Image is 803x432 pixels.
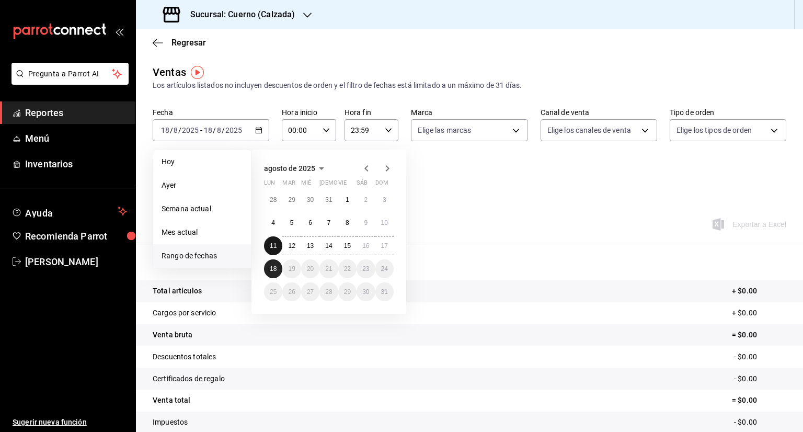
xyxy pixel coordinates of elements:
abbr: 1 de agosto de 2025 [346,196,349,203]
button: 23 de agosto de 2025 [357,259,375,278]
button: Regresar [153,38,206,48]
abbr: 28 de agosto de 2025 [325,288,332,295]
label: Hora inicio [282,109,336,116]
span: Sugerir nueva función [13,417,127,428]
p: Cargos por servicio [153,308,216,319]
abbr: 2 de agosto de 2025 [364,196,368,203]
span: agosto de 2025 [264,164,315,173]
abbr: 6 de agosto de 2025 [308,219,312,226]
abbr: viernes [338,179,347,190]
button: 2 de agosto de 2025 [357,190,375,209]
span: Inventarios [25,157,127,171]
button: 9 de agosto de 2025 [357,213,375,232]
abbr: 16 de agosto de 2025 [362,242,369,249]
button: 13 de agosto de 2025 [301,236,319,255]
abbr: 5 de agosto de 2025 [290,219,294,226]
label: Fecha [153,109,269,116]
p: + $0.00 [732,286,786,297]
input: ---- [181,126,199,134]
button: 6 de agosto de 2025 [301,213,319,232]
abbr: 21 de agosto de 2025 [325,265,332,272]
span: / [178,126,181,134]
label: Tipo de orden [670,109,786,116]
abbr: 3 de agosto de 2025 [383,196,386,203]
div: Los artículos listados no incluyen descuentos de orden y el filtro de fechas está limitado a un m... [153,80,786,91]
span: Ayer [162,180,243,191]
p: Descuentos totales [153,351,216,362]
input: -- [173,126,178,134]
button: 31 de agosto de 2025 [375,282,394,301]
abbr: 31 de agosto de 2025 [381,288,388,295]
button: 31 de julio de 2025 [319,190,338,209]
abbr: 20 de agosto de 2025 [307,265,314,272]
abbr: 31 de julio de 2025 [325,196,332,203]
button: agosto de 2025 [264,162,328,175]
abbr: 18 de agosto de 2025 [270,265,277,272]
abbr: domingo [375,179,388,190]
div: Ventas [153,64,186,80]
span: / [170,126,173,134]
abbr: 9 de agosto de 2025 [364,219,368,226]
button: 15 de agosto de 2025 [338,236,357,255]
span: Regresar [171,38,206,48]
span: / [213,126,216,134]
abbr: 14 de agosto de 2025 [325,242,332,249]
span: Menú [25,131,127,145]
abbr: martes [282,179,295,190]
abbr: 17 de agosto de 2025 [381,242,388,249]
abbr: jueves [319,179,381,190]
button: 21 de agosto de 2025 [319,259,338,278]
p: Impuestos [153,417,188,428]
button: 30 de agosto de 2025 [357,282,375,301]
img: Tooltip marker [191,66,204,79]
input: -- [216,126,222,134]
span: Elige los tipos de orden [676,125,752,135]
p: Resumen [153,255,786,268]
abbr: 19 de agosto de 2025 [288,265,295,272]
span: Elige los canales de venta [547,125,631,135]
button: 3 de agosto de 2025 [375,190,394,209]
button: Pregunta a Parrot AI [12,63,129,85]
button: 27 de agosto de 2025 [301,282,319,301]
button: 11 de agosto de 2025 [264,236,282,255]
abbr: 22 de agosto de 2025 [344,265,351,272]
label: Hora fin [345,109,399,116]
span: Rango de fechas [162,251,243,262]
button: 5 de agosto de 2025 [282,213,301,232]
button: 24 de agosto de 2025 [375,259,394,278]
button: 7 de agosto de 2025 [319,213,338,232]
abbr: miércoles [301,179,311,190]
span: Mes actual [162,227,243,238]
button: 29 de julio de 2025 [282,190,301,209]
p: Certificados de regalo [153,373,225,384]
abbr: 29 de agosto de 2025 [344,288,351,295]
span: - [200,126,202,134]
button: 14 de agosto de 2025 [319,236,338,255]
p: Total artículos [153,286,202,297]
button: 18 de agosto de 2025 [264,259,282,278]
label: Canal de venta [541,109,657,116]
a: Pregunta a Parrot AI [7,76,129,87]
button: 28 de julio de 2025 [264,190,282,209]
input: ---- [225,126,243,134]
abbr: 4 de agosto de 2025 [271,219,275,226]
button: 12 de agosto de 2025 [282,236,301,255]
abbr: 23 de agosto de 2025 [362,265,369,272]
abbr: 12 de agosto de 2025 [288,242,295,249]
span: Recomienda Parrot [25,229,127,243]
input: -- [160,126,170,134]
abbr: 24 de agosto de 2025 [381,265,388,272]
h3: Sucursal: Cuerno (Calzada) [182,8,295,21]
abbr: 7 de agosto de 2025 [327,219,331,226]
button: 25 de agosto de 2025 [264,282,282,301]
button: open_drawer_menu [115,27,123,36]
p: + $0.00 [732,308,786,319]
abbr: 11 de agosto de 2025 [270,242,277,249]
span: Hoy [162,156,243,167]
button: 19 de agosto de 2025 [282,259,301,278]
button: 30 de julio de 2025 [301,190,319,209]
abbr: 10 de agosto de 2025 [381,219,388,226]
button: 29 de agosto de 2025 [338,282,357,301]
button: 28 de agosto de 2025 [319,282,338,301]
